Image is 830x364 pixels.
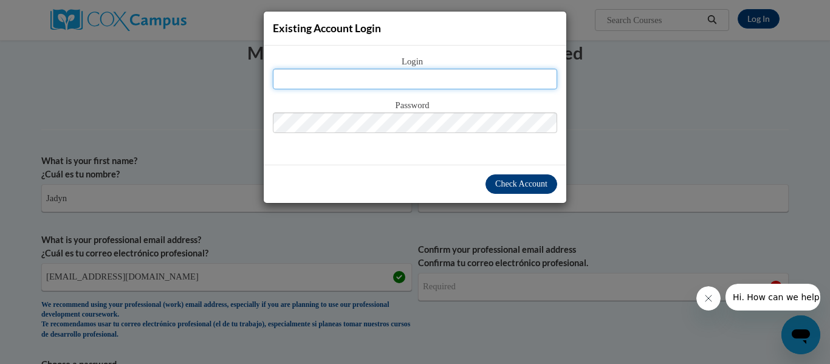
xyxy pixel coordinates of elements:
[696,286,721,311] iframe: Close message
[495,179,547,188] span: Check Account
[485,174,557,194] button: Check Account
[273,99,557,112] span: Password
[273,22,381,35] span: Existing Account Login
[725,284,820,311] iframe: Message from company
[7,9,98,18] span: Hi. How can we help?
[273,55,557,69] span: Login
